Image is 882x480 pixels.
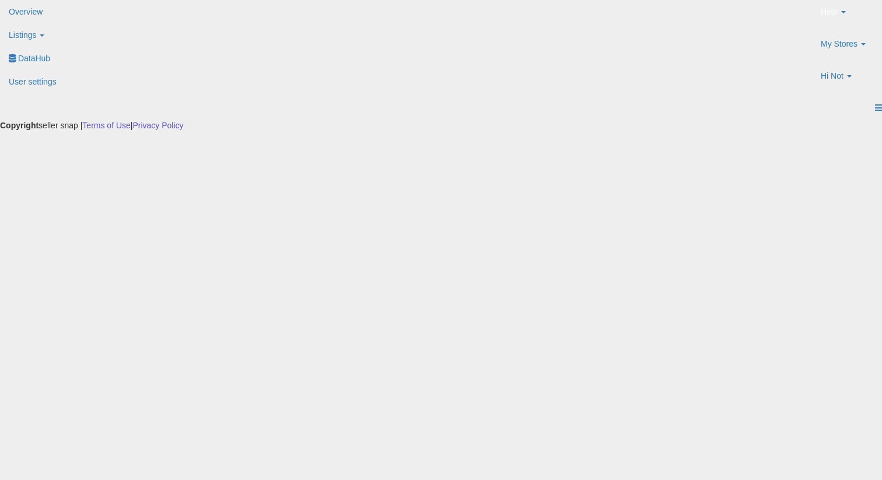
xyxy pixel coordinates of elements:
span: DataHub [18,54,50,63]
a: Terms of Use [82,121,130,130]
span: Overview [9,7,43,16]
a: Privacy Policy [132,121,183,130]
span: Help [821,6,838,17]
span: Listings [9,30,36,40]
span: Hi Not [821,70,843,82]
a: Hi Not [812,64,882,96]
a: My Stores [812,32,882,64]
span: My Stores [821,38,857,50]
